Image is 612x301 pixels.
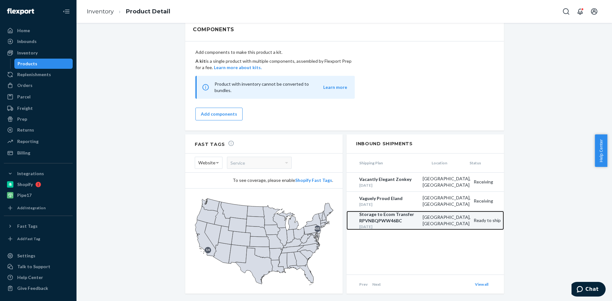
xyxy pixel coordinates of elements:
img: Flexport logo [7,8,34,15]
span: Shipping Plan [346,160,428,166]
div: Service [227,157,291,168]
div: Settings [17,253,35,259]
a: Reporting [4,136,73,147]
div: Storage to Ecom Transfer RPVNBQPWW46BC [359,211,419,224]
div: Give Feedback [17,285,48,291]
div: Talk to Support [17,263,50,270]
div: Freight [17,105,33,111]
button: Integrations [4,168,73,179]
a: Pipe17 [4,190,73,200]
h2: Components [193,26,234,33]
div: Returns [17,127,34,133]
div: Add Fast Tag [17,236,40,241]
a: Freight [4,103,73,113]
div: Product with inventory cannot be converted to bundles. [195,76,355,99]
a: Inventory [87,8,114,15]
a: Inbounds [4,36,73,47]
div: Fast Tags [17,223,38,229]
button: Learn more [323,84,347,90]
div: [DATE] [359,183,419,188]
div: [DATE] [359,202,419,207]
a: Add Fast Tag [4,234,73,244]
button: Open account menu [588,5,601,18]
a: Settings [4,251,73,261]
a: Prep [4,114,73,124]
ol: breadcrumbs [82,2,175,21]
a: Home [4,25,73,36]
div: Inbounds [17,38,37,45]
a: Shopify [4,179,73,190]
div: [GEOGRAPHIC_DATA], [GEOGRAPHIC_DATA] [419,176,470,188]
iframe: Opens a widget where you can chat to one of our agents [572,282,606,298]
a: Vacantly Elegant Zonkey[DATE][GEOGRAPHIC_DATA], [GEOGRAPHIC_DATA]Receiving [346,173,504,192]
h2: Fast Tags [195,140,234,147]
div: To see coverage, please enable . [195,177,333,183]
button: Fast Tags [4,221,73,231]
a: Product Detail [126,8,170,15]
div: Receiving [470,179,504,185]
div: Vacantly Elegant Zonkey [359,176,419,183]
a: Returns [4,125,73,135]
div: [GEOGRAPHIC_DATA], [GEOGRAPHIC_DATA] [419,214,470,227]
div: Add Integration [17,205,46,211]
button: Add components [195,108,243,120]
h2: Inbound Shipments [346,134,504,154]
span: Prev [359,282,368,287]
a: Inventory [4,48,73,58]
button: Open notifications [574,5,586,18]
a: Orders [4,80,73,90]
span: Status [466,160,504,166]
div: Replenishments [17,71,51,78]
span: Next [372,282,381,287]
span: Location [428,160,466,166]
div: Billing [17,150,30,156]
b: A kit [195,58,206,64]
button: Open Search Box [560,5,572,18]
div: Prep [17,116,27,122]
button: Close Navigation [60,5,73,18]
button: Give Feedback [4,283,73,293]
div: [GEOGRAPHIC_DATA], [GEOGRAPHIC_DATA] [419,195,470,207]
button: Help Center [595,134,607,167]
a: Shopify Fast Tags [295,177,332,183]
button: Talk to Support [4,262,73,272]
div: Help Center [17,274,43,281]
div: Home [17,27,30,34]
div: Reporting [17,138,39,145]
div: Integrations [17,170,44,177]
div: Shopify [17,181,33,188]
a: View all [475,282,488,287]
a: Billing [4,148,73,158]
div: [DATE] [359,224,419,229]
div: Ready to ship [470,217,504,224]
div: Products [18,61,37,67]
span: Website [198,157,215,168]
div: Parcel [17,94,31,100]
a: Vaguely Proud Eland[DATE][GEOGRAPHIC_DATA], [GEOGRAPHIC_DATA]Receiving [346,192,504,211]
p: is a single product with multiple components, assembled by Flexport Prep for a fee. [195,58,355,71]
div: Vaguely Proud Eland [359,195,419,202]
a: Add Integration [4,203,73,213]
a: Parcel [4,92,73,102]
div: Orders [17,82,33,89]
a: Storage to Ecom Transfer RPVNBQPWW46BC[DATE][GEOGRAPHIC_DATA], [GEOGRAPHIC_DATA]Ready to ship [346,211,504,230]
div: Receiving [470,198,504,204]
div: Pipe17 [17,192,32,198]
div: Inventory [17,50,38,56]
a: Replenishments [4,69,73,80]
button: Learn more about kits. [214,64,262,71]
div: Add components to make this product a kit. [195,49,355,99]
a: Products [14,59,73,69]
a: Help Center [4,272,73,283]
